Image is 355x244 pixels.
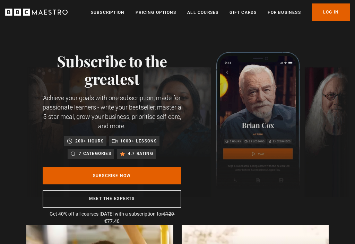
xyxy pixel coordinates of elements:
p: 1000+ lessons [120,138,157,145]
p: 200+ hours [75,138,104,145]
span: €77.40 [104,218,120,224]
p: Achieve your goals with one subscription, made for passionate learners - write your bestseller, m... [43,93,181,131]
a: Pricing Options [136,9,176,16]
p: 7 categories [79,150,111,157]
span: €129 [163,211,174,217]
a: Log In [312,3,350,21]
a: Gift Cards [230,9,257,16]
a: Meet the experts [43,190,181,208]
a: For business [268,9,301,16]
a: Subscribe Now [43,167,181,184]
nav: Primary [91,3,350,21]
p: 4.7 rating [128,150,153,157]
svg: BBC Maestro [5,7,68,17]
p: Get 40% off all courses [DATE] with a subscription for [43,210,181,225]
h1: Subscribe to the greatest [43,52,181,88]
a: All Courses [187,9,218,16]
a: Subscription [91,9,124,16]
